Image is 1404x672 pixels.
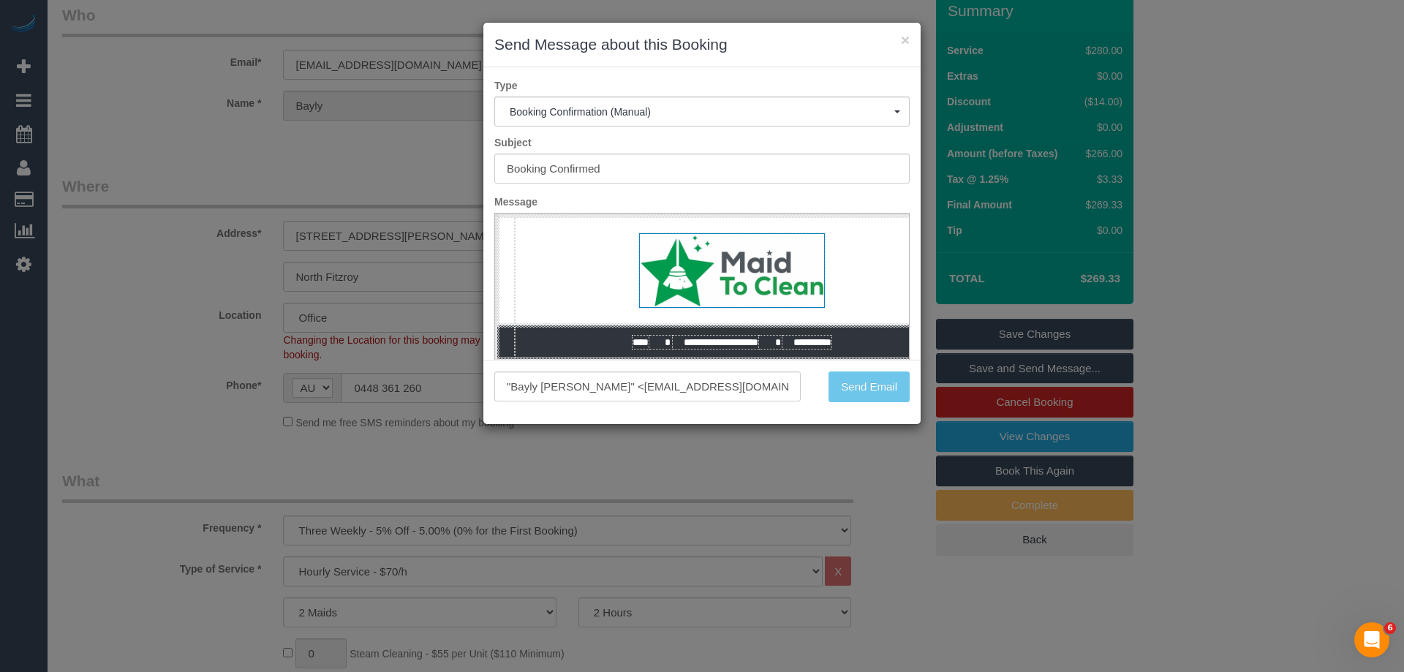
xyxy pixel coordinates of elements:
[494,34,910,56] h3: Send Message about this Booking
[1384,622,1396,634] span: 6
[494,154,910,184] input: Subject
[1354,622,1389,657] iframe: Intercom live chat
[901,32,910,48] button: ×
[494,97,910,127] button: Booking Confirmation (Manual)
[483,195,921,209] label: Message
[483,135,921,150] label: Subject
[510,106,894,118] span: Booking Confirmation (Manual)
[495,214,909,442] iframe: Rich Text Editor, editor1
[483,78,921,93] label: Type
